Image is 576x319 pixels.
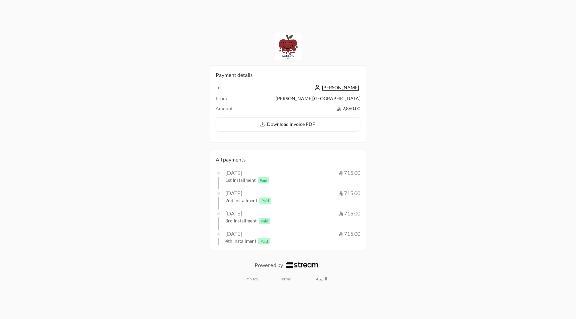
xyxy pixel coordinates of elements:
div: [DATE] [225,209,242,217]
p: Powered by [255,261,283,269]
a: [PERSON_NAME] [314,85,360,90]
span: 715.00 [338,230,360,237]
span: Paid [259,218,270,224]
div: [DATE] [225,230,242,238]
span: 1st Installment [225,177,271,184]
a: Privacy [245,276,258,282]
span: 2nd Installment [225,197,273,204]
span: Download invoice PDF [267,121,315,127]
img: Company Logo [275,33,301,60]
span: Paid [258,238,270,244]
h2: Payment details [216,71,360,79]
span: 4th Installment [225,238,272,245]
span: 715.00 [338,190,360,196]
button: Download invoice PDF [216,117,360,132]
td: [PERSON_NAME][GEOGRAPHIC_DATA] [240,95,360,105]
span: Paid [259,197,271,204]
div: [DATE] [225,189,242,197]
td: 2,860.00 [240,105,360,112]
td: Amount [216,105,240,112]
td: To [216,84,240,95]
td: From [216,95,240,105]
a: Terms [280,276,291,282]
span: 715.00 [338,169,360,176]
a: العربية [312,274,331,284]
span: 715.00 [338,210,360,216]
img: Logo [286,262,318,268]
span: 3rd Installment [225,217,272,224]
div: All payments [216,156,360,163]
span: [PERSON_NAME] [322,85,359,91]
span: Paid [258,177,269,183]
div: [DATE] [225,169,242,177]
